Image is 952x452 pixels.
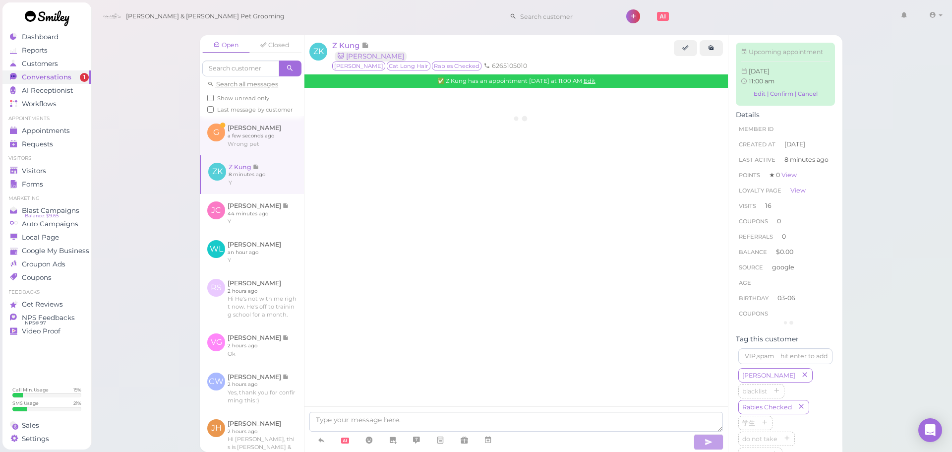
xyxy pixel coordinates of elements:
[2,30,91,44] a: Dashboard
[22,100,57,108] span: Workflows
[361,41,369,50] span: Note
[2,419,91,432] a: Sales
[739,218,768,225] span: Coupons
[22,260,65,268] span: Groupon Ads
[217,106,293,113] span: Last message by customer
[740,403,794,411] span: Rabies Checked
[739,264,763,271] span: Source
[776,248,793,256] span: $0.00
[738,348,833,364] input: VIP,spam
[22,247,89,255] span: Google My Business
[22,206,79,215] span: Blast Campaigns
[741,48,830,57] div: Upcoming appointment
[2,258,91,271] a: Groupon Ads
[784,140,805,149] span: [DATE]
[736,111,835,119] div: Details
[22,421,39,430] span: Sales
[2,178,91,191] a: Forms
[739,141,775,148] span: Created At
[22,220,78,228] span: Auto Campaigns
[736,259,835,275] li: google
[22,46,48,55] span: Reports
[790,187,806,194] a: View
[2,244,91,258] a: Google My Business
[739,156,775,163] span: Last Active
[740,435,779,443] span: do not take
[2,70,91,84] a: Conversations 1
[2,124,91,137] a: Appointments
[2,97,91,111] a: Workflows
[332,62,385,70] span: [PERSON_NAME]
[25,212,59,220] span: Balance: $9.65
[126,2,285,30] span: [PERSON_NAME] & [PERSON_NAME] Pet Grooming
[2,289,91,296] li: Feedbacks
[739,249,769,256] span: Balance
[2,432,91,446] a: Settings
[781,171,797,179] a: View
[481,62,530,70] li: 6265105010
[739,126,773,132] span: Member ID
[2,217,91,231] a: Auto Campaigns
[2,231,91,244] a: Local Page
[736,229,835,245] li: 0
[22,167,46,175] span: Visitors
[740,387,769,395] span: blacklist
[2,164,91,178] a: Visitors
[736,198,835,214] li: 16
[22,273,52,282] span: Coupons
[217,95,269,102] span: Show unread only
[332,41,412,61] a: Z Kung 🐱 [PERSON_NAME]
[432,62,481,70] span: Rabies Checked
[740,419,757,427] span: 学生
[73,400,81,406] div: 21 %
[12,400,39,406] div: SMS Usage
[22,73,71,81] span: Conversations
[736,335,835,343] div: Tag this customer
[740,372,797,379] span: [PERSON_NAME]
[749,77,774,85] span: 11:00 am
[739,279,751,286] span: age
[22,327,60,335] span: Video Proof
[207,106,214,113] input: Last message by customer
[251,38,298,53] a: Closed
[517,8,613,24] input: Search customer
[2,324,91,338] a: Video Proof
[25,319,46,327] span: NPS® 97
[918,418,942,442] div: Open Intercom Messenger
[12,387,49,393] div: Call Min. Usage
[2,155,91,162] li: Visitors
[2,44,91,57] a: Reports
[335,52,407,61] a: 🐱 [PERSON_NAME]
[2,115,91,122] li: Appointments
[22,180,43,189] span: Forms
[784,155,829,164] span: 8 minutes ago
[749,67,770,75] span: Wed Sep 10 2025 11:00:00 GMT-0700 (Pacific Daylight Time)
[22,33,59,41] span: Dashboard
[584,77,595,84] a: Edit
[207,95,214,101] input: Show unread only
[2,298,91,311] a: Get Reviews
[2,57,91,70] a: Customers
[202,61,279,76] input: Search customer
[769,171,797,179] span: ★ 0
[739,172,760,179] span: Points
[2,271,91,284] a: Coupons
[739,233,773,240] span: Referrals
[22,127,70,135] span: Appointments
[22,314,75,322] span: NPS Feedbacks
[2,84,91,97] a: AI Receptionist
[332,41,361,50] span: Z Kung
[207,80,278,88] a: Search all messages
[22,60,58,68] span: Customers
[741,87,830,101] a: Edit | Confirm | Cancel
[73,387,81,393] div: 15 %
[736,290,835,306] li: 03-06
[2,311,91,324] a: NPS Feedbacks NPS® 97
[202,38,250,53] a: Open
[2,204,91,217] a: Blast Campaigns Balance: $9.65
[780,352,828,361] div: hit enter to add
[22,435,49,443] span: Settings
[446,77,584,84] span: Z Kung has an appointment [DATE] at 11:00 AM
[2,195,91,202] li: Marketing
[2,137,91,151] a: Requests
